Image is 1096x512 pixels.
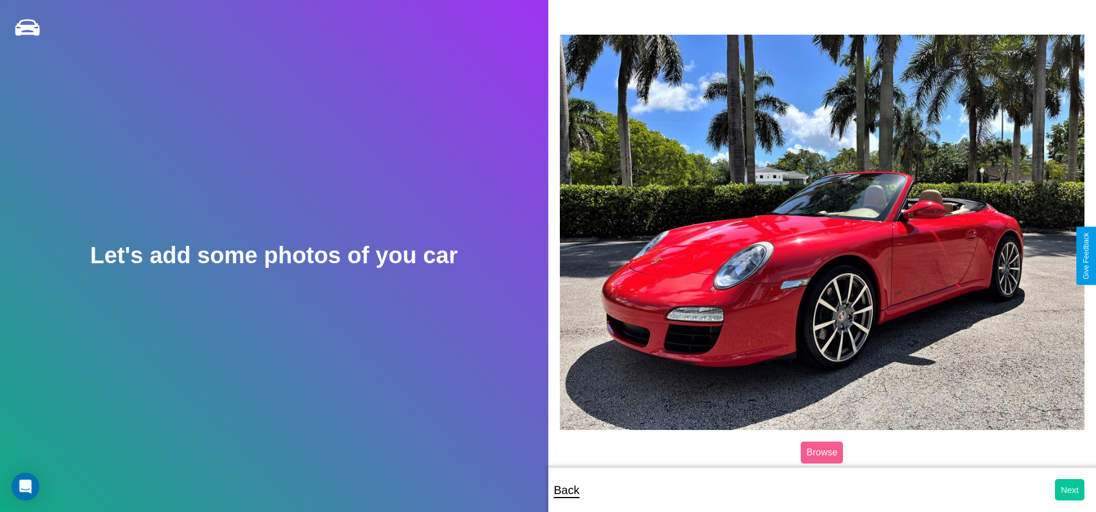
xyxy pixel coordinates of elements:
[90,242,458,268] h2: Let's add some photos of you car
[1055,479,1084,500] button: Next
[12,473,39,500] div: Open Intercom Messenger
[801,442,843,464] label: Browse
[1082,233,1090,279] div: Give Feedback
[554,480,579,500] p: Back
[560,35,1085,430] img: posted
